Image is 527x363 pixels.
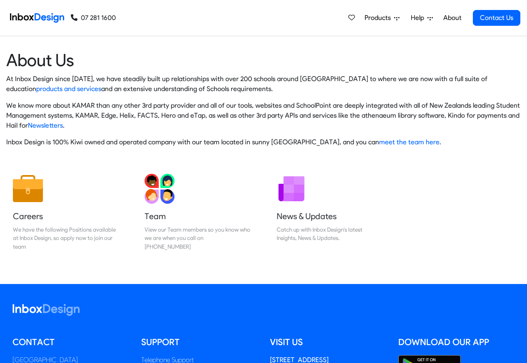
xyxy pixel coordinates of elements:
a: Careers We have the following Positions available at Inbox Design, so apply now to join our team [6,167,125,257]
a: Products [361,10,403,26]
h5: Careers [13,210,119,222]
p: At Inbox Design since [DATE], we have steadily built up relationships with over 200 schools aroun... [6,74,521,94]
div: Catch up with Inbox Design's latest Insights, News & Updates. [277,225,382,242]
a: Newsletters [28,121,63,129]
h5: Contact [12,336,129,348]
a: Contact Us [473,10,520,26]
div: View our Team members so you know who we are when you call on [PHONE_NUMBER] [145,225,250,251]
h5: Support [141,336,257,348]
h5: Download our App [398,336,515,348]
span: Help [411,13,427,23]
heading: About Us [6,49,521,71]
a: Help [407,10,436,26]
img: 2022_01_13_icon_team.svg [145,174,175,204]
span: Products [365,13,394,23]
a: 07 281 1600 [71,13,116,23]
a: products and services [36,85,101,93]
img: 2022_01_13_icon_job.svg [13,174,43,204]
a: News & Updates Catch up with Inbox Design's latest Insights, News & Updates. [270,167,389,257]
h5: Team [145,210,250,222]
a: meet the team here [379,138,440,146]
img: logo_inboxdesign_white.svg [12,304,80,316]
a: About [441,10,464,26]
p: We know more about KAMAR than any other 3rd party provider and all of our tools, websites and Sch... [6,101,521,131]
a: Team View our Team members so you know who we are when you call on [PHONE_NUMBER] [138,167,257,257]
img: 2022_01_12_icon_newsletter.svg [277,174,307,204]
div: We have the following Positions available at Inbox Design, so apply now to join our team [13,225,119,251]
h5: News & Updates [277,210,382,222]
h5: Visit us [270,336,386,348]
p: Inbox Design is 100% Kiwi owned and operated company with our team located in sunny [GEOGRAPHIC_D... [6,137,521,147]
